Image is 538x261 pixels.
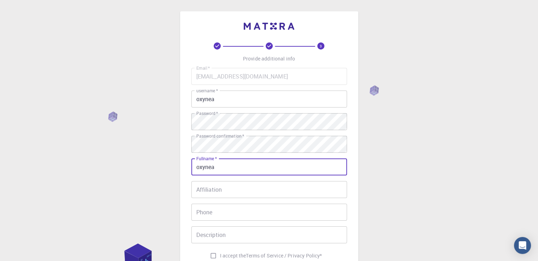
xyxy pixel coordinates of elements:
[243,55,295,62] p: Provide additional info
[320,43,322,48] text: 3
[196,65,210,71] label: Email
[246,252,322,259] p: Terms of Service / Privacy Policy *
[196,133,244,139] label: Password confirmation
[196,110,218,116] label: Password
[514,237,531,254] div: Open Intercom Messenger
[196,88,218,94] label: username
[246,252,322,259] a: Terms of Service / Privacy Policy*
[196,156,217,162] label: Fullname
[220,252,246,259] span: I accept the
